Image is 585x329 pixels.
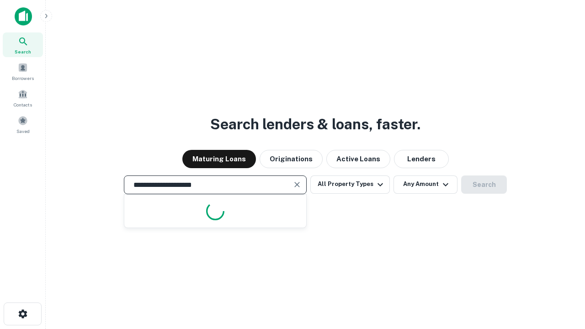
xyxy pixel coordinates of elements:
[394,150,449,168] button: Lenders
[3,85,43,110] a: Contacts
[3,32,43,57] a: Search
[539,256,585,300] iframe: Chat Widget
[394,175,457,194] button: Any Amount
[3,59,43,84] a: Borrowers
[182,150,256,168] button: Maturing Loans
[210,113,420,135] h3: Search lenders & loans, faster.
[291,178,303,191] button: Clear
[260,150,323,168] button: Originations
[3,112,43,137] a: Saved
[16,127,30,135] span: Saved
[12,74,34,82] span: Borrowers
[15,7,32,26] img: capitalize-icon.png
[14,101,32,108] span: Contacts
[326,150,390,168] button: Active Loans
[15,48,31,55] span: Search
[310,175,390,194] button: All Property Types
